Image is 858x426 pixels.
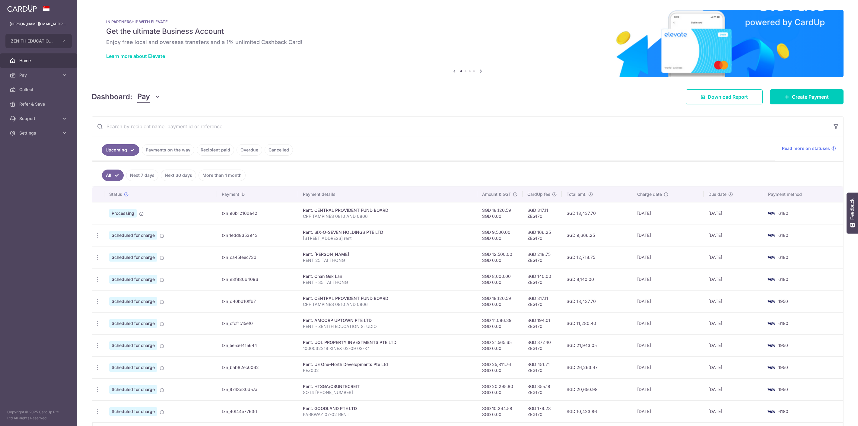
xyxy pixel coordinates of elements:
span: 6180 [778,211,788,216]
td: SGD 166.25 ZEG170 [523,224,562,246]
td: SGD 12,718.75 [562,246,632,268]
a: Next 30 days [161,170,196,181]
td: [DATE] [704,400,763,422]
span: Support [19,116,59,122]
div: Rent. HTSGA/CSUNTECREIT [303,383,472,389]
td: txn_96b1216de42 [217,202,298,224]
span: Pay [137,91,150,103]
span: Feedback [850,199,855,220]
td: SGD 21,565.65 SGD 0.00 [477,334,523,356]
img: Renovation banner [92,10,844,77]
td: SGD 11,280.40 [562,312,632,334]
a: Create Payment [770,89,844,104]
img: Bank Card [765,298,777,305]
a: Cancelled [265,144,293,156]
span: Total amt. [567,191,586,197]
button: Feedback - Show survey [847,192,858,234]
td: SGD 25,811.76 SGD 0.00 [477,356,523,378]
span: Charge date [637,191,662,197]
span: Processing [109,209,137,218]
span: Scheduled for charge [109,297,157,306]
span: Scheduled for charge [109,363,157,372]
td: [DATE] [632,312,704,334]
p: RENT 25 TAI THONG [303,257,472,263]
span: Pay [19,72,59,78]
td: SGD 9,666.25 [562,224,632,246]
span: Home [19,58,59,64]
iframe: Opens a widget where you can find more information [819,408,852,423]
span: Scheduled for charge [109,231,157,240]
td: [DATE] [632,400,704,422]
img: Bank Card [765,364,777,371]
span: 6180 [778,409,788,414]
td: [DATE] [704,224,763,246]
p: REZ002 [303,367,472,374]
td: [DATE] [632,334,704,356]
td: txn_40f44e7763d [217,400,298,422]
td: SGD 10,244.58 SGD 0.00 [477,400,523,422]
td: SGD 377.40 ZEG170 [523,334,562,356]
span: Settings [19,130,59,136]
td: SGD 18,437.70 [562,202,632,224]
td: SGD 317.11 ZEG170 [523,202,562,224]
p: RENT - 35 TAI THONG [303,279,472,285]
td: [DATE] [632,202,704,224]
a: Next 7 days [126,170,158,181]
td: SGD 317.11 ZEG170 [523,290,562,312]
span: 1950 [778,343,788,348]
td: SGD 20,650.98 [562,378,632,400]
td: [DATE] [704,290,763,312]
td: [DATE] [704,268,763,290]
td: [DATE] [632,268,704,290]
td: SGD 218.75 ZEG170 [523,246,562,268]
div: Rent. [PERSON_NAME] [303,251,472,257]
div: Rent. SIX-O-SEVEN HOLDINGS PTE LTD [303,229,472,235]
td: SGD 8,000.00 SGD 0.00 [477,268,523,290]
img: Bank Card [765,232,777,239]
span: Download Report [708,93,748,100]
td: [DATE] [704,334,763,356]
th: Payment ID [217,186,298,202]
td: SGD 9,500.00 SGD 0.00 [477,224,523,246]
a: Read more on statuses [782,145,836,151]
img: Bank Card [765,276,777,283]
td: txn_5e5a6415644 [217,334,298,356]
img: Bank Card [765,408,777,415]
span: Scheduled for charge [109,407,157,416]
h6: Enjoy free local and overseas transfers and a 1% unlimited Cashback Card! [106,39,829,46]
span: Status [109,191,122,197]
th: Payment method [763,186,843,202]
span: Amount & GST [482,191,511,197]
h4: Dashboard: [92,91,132,102]
a: All [102,170,124,181]
span: 1950 [778,387,788,392]
button: Pay [137,91,160,103]
td: [DATE] [632,246,704,268]
p: PARKWAY 07-02 RENT [303,412,472,418]
img: CardUp [7,5,37,12]
span: 6180 [778,277,788,282]
td: txn_d40bd10ffb7 [217,290,298,312]
img: Bank Card [765,386,777,393]
p: IN PARTNERSHIP WITH ELEVATE [106,19,829,24]
td: [DATE] [632,378,704,400]
div: Rent. UOL PROPERTY INVESTMENTS PTE LTD [303,339,472,345]
td: SGD 20,295.80 SGD 0.00 [477,378,523,400]
h5: Get the ultimate Business Account [106,27,829,36]
td: SGD 12,500.00 SGD 0.00 [477,246,523,268]
div: Rent. GOODLAND PTE LTD [303,405,472,412]
td: [DATE] [704,356,763,378]
p: 1000032219 KINEX 02-09 02-K4 [303,345,472,351]
td: [DATE] [632,224,704,246]
td: txn_e8f880b4096 [217,268,298,290]
td: [DATE] [632,290,704,312]
span: 6180 [778,233,788,238]
p: CPF TAMPINES 0810 AND 0806 [303,301,472,307]
span: CardUp fee [527,191,550,197]
img: Bank Card [765,342,777,349]
span: 1950 [778,299,788,304]
a: Learn more about Elevate [106,53,165,59]
td: SGD 451.71 ZEG170 [523,356,562,378]
p: RENT - ZENITH EDUCATION STUDIO [303,323,472,329]
td: SGD 140.00 ZEG170 [523,268,562,290]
